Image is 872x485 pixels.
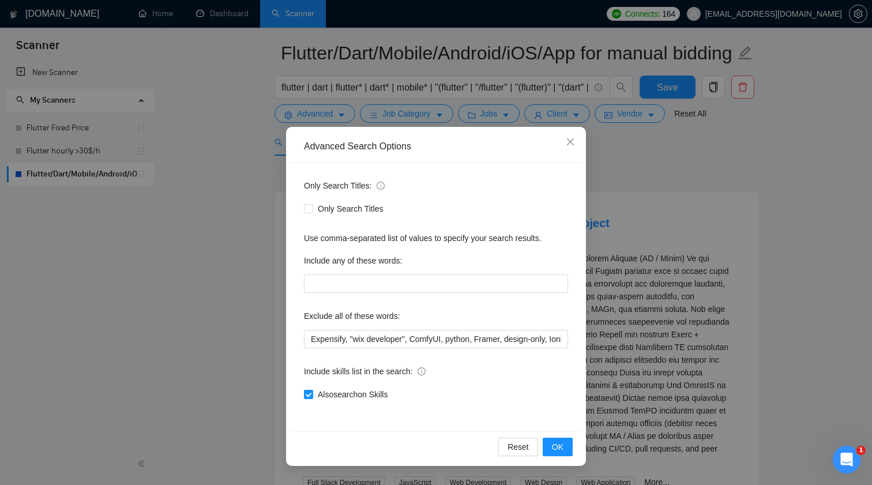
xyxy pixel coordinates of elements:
span: close [566,137,575,146]
label: Exclude all of these words: [304,307,400,325]
span: Also search on Skills [313,388,392,401]
span: info-circle [418,367,426,375]
span: Include skills list in the search: [304,365,426,378]
button: OK [543,438,573,456]
span: info-circle [377,182,385,190]
span: Only Search Titles: [304,179,385,192]
span: OK [552,441,563,453]
div: Advanced Search Options [304,140,568,153]
span: 1 [856,446,866,455]
button: Reset [498,438,538,456]
label: Include any of these words: [304,251,402,270]
button: Close [555,127,586,158]
span: Reset [508,441,529,453]
div: Use comma-separated list of values to specify your search results. [304,232,568,245]
span: Only Search Titles [313,202,388,215]
iframe: Intercom live chat [833,446,860,473]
